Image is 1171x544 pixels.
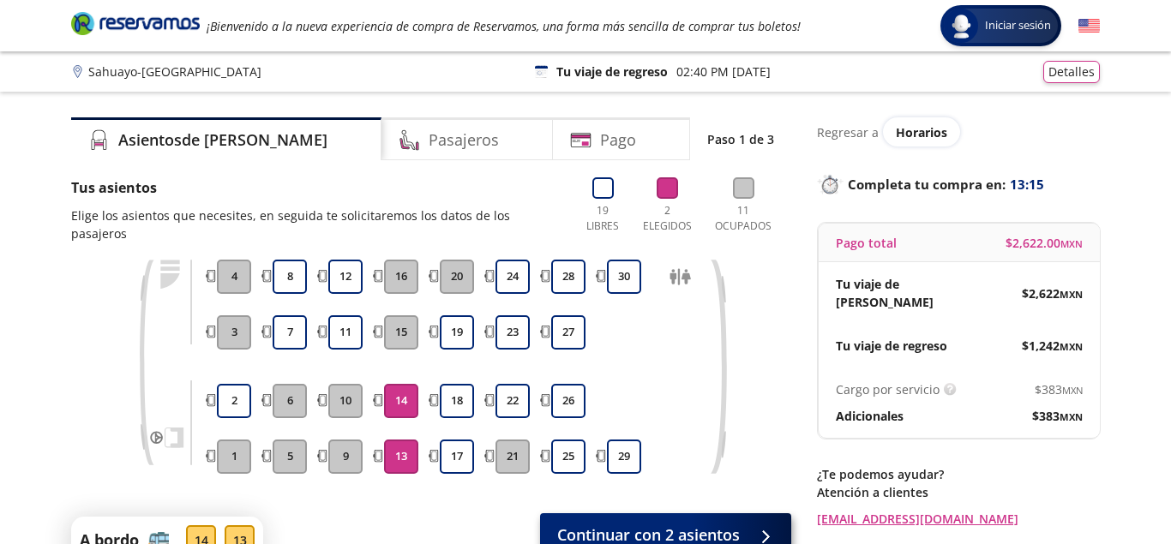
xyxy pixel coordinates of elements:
small: MXN [1060,288,1083,301]
button: 2 [217,384,251,418]
button: 7 [273,315,307,350]
small: MXN [1060,340,1083,353]
button: 8 [273,260,307,294]
button: 24 [495,260,530,294]
button: 25 [551,439,585,474]
p: Regresar a [817,123,879,141]
button: Detalles [1043,61,1100,83]
button: 6 [273,384,307,418]
button: 19 [440,315,474,350]
span: $ 2,622.00 [1006,234,1083,252]
small: MXN [1060,410,1083,423]
button: 3 [217,315,251,350]
button: 28 [551,260,585,294]
a: [EMAIL_ADDRESS][DOMAIN_NAME] [817,510,1100,528]
button: 29 [607,439,641,474]
p: 11 Ocupados [708,203,778,234]
button: 20 [440,260,474,294]
em: ¡Bienvenido a la nueva experiencia de compra de Reservamos, una forma más sencilla de comprar tus... [207,18,801,34]
span: $ 1,242 [1022,337,1083,355]
p: Tu viaje de regreso [556,63,668,81]
button: 12 [328,260,363,294]
p: Pago total [836,234,897,252]
p: Elige los asientos que necesites, en seguida te solicitaremos los datos de los pasajeros [71,206,562,242]
button: 9 [328,439,363,474]
button: 21 [495,439,530,474]
span: Iniciar sesión [978,17,1058,34]
p: 2 Elegidos [639,203,695,234]
a: Brand Logo [71,10,200,41]
button: 26 [551,384,585,418]
button: 16 [384,260,418,294]
span: $ 2,622 [1022,284,1083,302]
p: Sahuayo - [GEOGRAPHIC_DATA] [88,63,261,81]
p: Completa tu compra en : [817,172,1100,196]
button: 11 [328,315,363,350]
span: Horarios [896,124,947,140]
button: 17 [440,439,474,474]
button: 4 [217,260,251,294]
button: 30 [607,260,641,294]
span: $ 383 [1035,380,1083,398]
p: Paso 1 de 3 [707,130,774,148]
h4: Pasajeros [429,129,499,152]
button: 13 [384,439,418,474]
p: Cargo por servicio [836,380,940,398]
small: MXN [1060,237,1083,250]
button: 22 [495,384,530,418]
p: 02:40 PM [DATE] [676,63,771,81]
button: 18 [440,384,474,418]
p: Adicionales [836,407,904,425]
button: 1 [217,439,251,474]
span: $ 383 [1032,407,1083,425]
p: Atención a clientes [817,483,1100,501]
button: 5 [273,439,307,474]
h4: Asientos de [PERSON_NAME] [118,129,327,152]
button: English [1078,15,1100,37]
p: 19 Libres [579,203,626,234]
span: 13:15 [1010,175,1044,194]
button: 14 [384,384,418,418]
p: Tu viaje de [PERSON_NAME] [836,275,959,311]
i: Brand Logo [71,10,200,36]
div: Regresar a ver horarios [817,117,1100,146]
small: MXN [1062,384,1083,397]
button: 27 [551,315,585,350]
p: Tu viaje de regreso [836,337,947,355]
button: 15 [384,315,418,350]
button: 10 [328,384,363,418]
h4: Pago [600,129,636,152]
p: Tus asientos [71,177,562,198]
button: 23 [495,315,530,350]
p: ¿Te podemos ayudar? [817,465,1100,483]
